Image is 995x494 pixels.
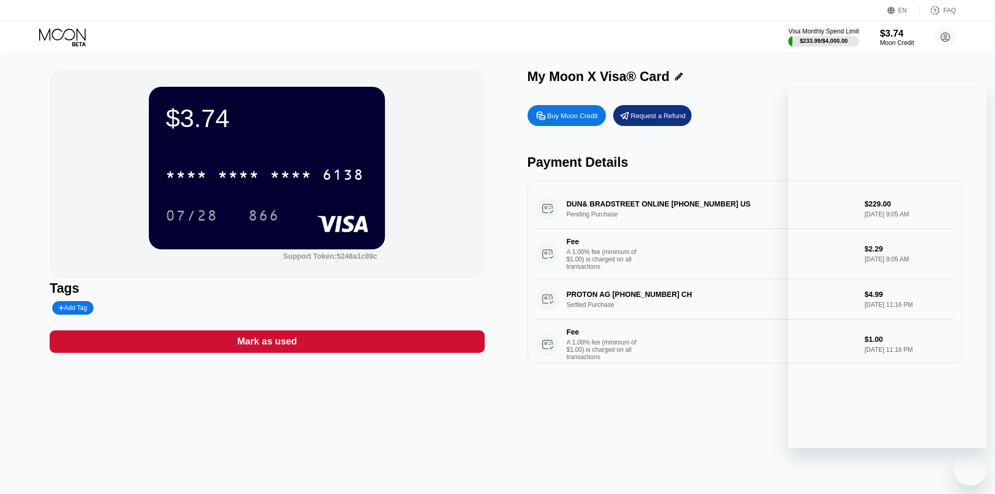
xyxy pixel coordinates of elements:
div: Visa Monthly Spend Limit$233.99/$4,000.00 [788,28,859,47]
div: FeeA 1.00% fee (minimum of $1.00) is charged on all transactions$2.29[DATE] 9:05 AM [536,229,954,279]
div: Add Tag [58,304,87,312]
div: Moon Credit [880,39,914,47]
div: 866 [240,202,287,228]
div: Add Tag [52,301,93,315]
div: Fee [567,328,640,336]
div: Support Token: 5248a1c89c [283,252,377,260]
div: 866 [248,209,279,225]
div: 6138 [322,168,364,185]
div: $3.74 [880,28,914,39]
div: $233.99 / $4,000.00 [800,38,848,44]
div: FAQ [919,5,956,16]
div: Buy Moon Credit [547,111,598,120]
div: Tags [50,281,484,296]
div: Mark as used [237,336,297,348]
div: EN [898,7,907,14]
div: Fee [567,237,640,246]
div: FAQ [943,7,956,14]
div: A 1.00% fee (minimum of $1.00) is charged on all transactions [567,339,645,361]
div: Buy Moon Credit [528,105,606,126]
div: EN [887,5,919,16]
div: Request a Refund [613,105,692,126]
iframe: Button to launch messaging window, conversation in progress [953,452,987,486]
div: 07/28 [158,202,226,228]
div: My Moon X Visa® Card [528,69,670,84]
div: $3.74 [166,104,368,133]
div: Mark as used [50,330,484,353]
div: Visa Monthly Spend Limit [788,28,859,35]
div: A 1.00% fee (minimum of $1.00) is charged on all transactions [567,248,645,270]
div: Support Token:5248a1c89c [283,252,377,260]
div: 07/28 [166,209,218,225]
div: Payment Details [528,155,962,170]
div: Request a Refund [631,111,686,120]
div: FeeA 1.00% fee (minimum of $1.00) is charged on all transactions$1.00[DATE] 11:16 PM [536,319,954,370]
iframe: Messaging window [788,82,987,448]
div: $3.74Moon Credit [880,28,914,47]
